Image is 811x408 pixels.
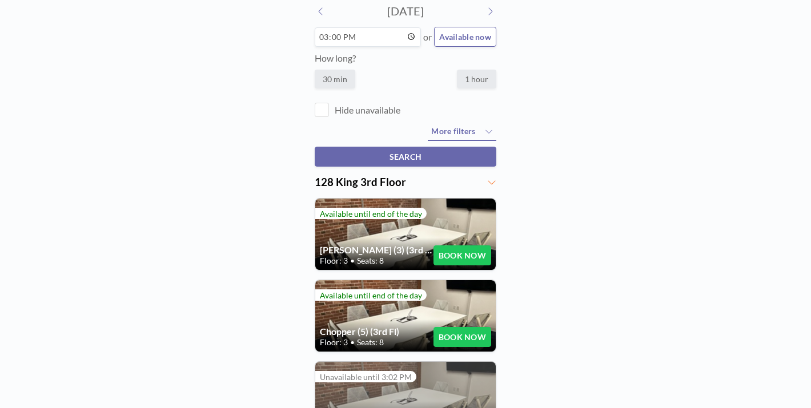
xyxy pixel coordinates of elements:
[431,126,475,136] span: More filters
[315,176,406,188] span: 128 King 3rd Floor
[457,70,496,88] label: 1 hour
[320,244,433,256] h4: [PERSON_NAME] (3) (3rd Fl)
[320,372,412,382] span: Unavailable until 3:02 PM
[434,27,496,47] button: Available now
[423,31,432,43] span: or
[439,32,491,42] span: Available now
[357,256,384,266] span: Seats: 8
[335,104,400,116] label: Hide unavailable
[357,337,384,348] span: Seats: 8
[433,245,491,265] button: BOOK NOW
[320,290,422,300] span: Available until end of the day
[320,256,348,266] span: Floor: 3
[350,256,355,266] span: •
[315,70,355,88] label: 30 min
[320,337,348,348] span: Floor: 3
[320,209,422,219] span: Available until end of the day
[390,152,422,161] span: SEARCH
[428,123,496,141] button: More filters
[315,147,496,167] button: SEARCH
[350,337,355,348] span: •
[315,52,356,63] label: How long?
[320,326,433,337] h4: Chopper (5) (3rd Fl)
[433,327,491,347] button: BOOK NOW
